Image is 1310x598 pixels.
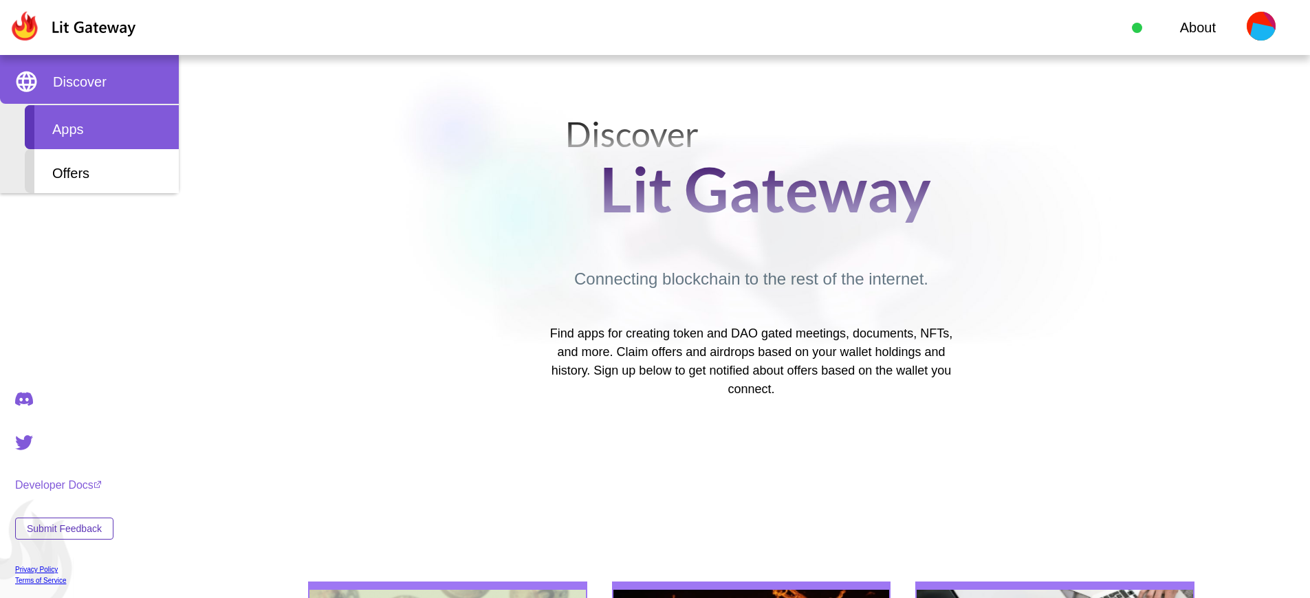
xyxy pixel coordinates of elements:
[25,149,179,193] div: Offers
[53,71,107,92] span: Discover
[574,267,928,291] p: Connecting blockchain to the rest of the internet.
[565,117,931,151] h3: Discover
[600,151,931,225] h2: Lit Gateway
[15,566,113,573] a: Privacy Policy
[1180,17,1216,38] a: About
[15,518,113,540] button: Submit Feedback
[15,577,113,584] a: Terms of Service
[541,324,963,399] p: Find apps for creating token and DAO gated meetings, documents, NFTs, and more. Claim offers and ...
[15,479,113,491] a: Developer Docs
[25,105,179,149] div: Apps
[9,11,136,41] img: Lit Gateway Logo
